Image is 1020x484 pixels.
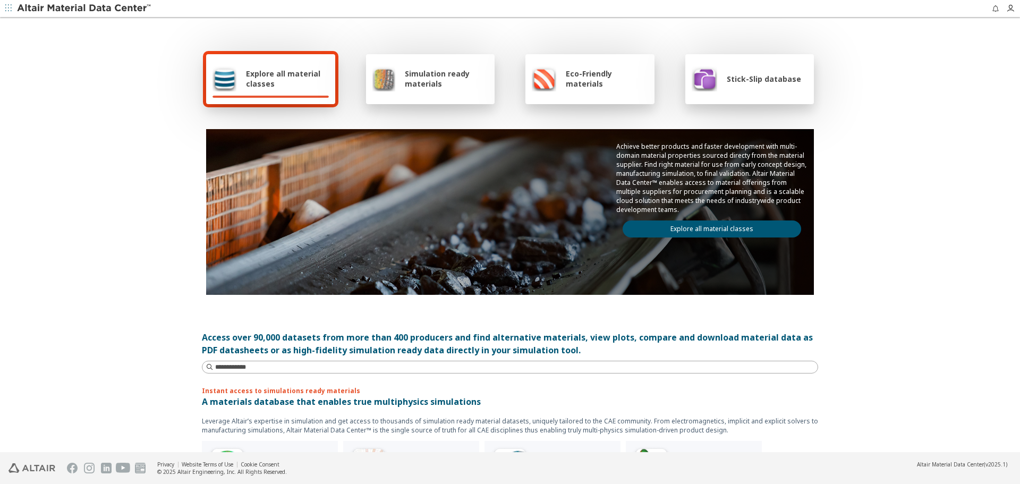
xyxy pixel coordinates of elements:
[566,69,648,89] span: Eco-Friendly materials
[692,66,717,91] img: Stick-Slip database
[8,463,55,473] img: Altair Engineering
[202,417,818,435] p: Leverage Altair’s expertise in simulation and get access to thousands of simulation ready materia...
[246,69,329,89] span: Explore all material classes
[17,3,152,14] img: Altair Material Data Center
[157,468,287,475] div: © 2025 Altair Engineering, Inc. All Rights Reserved.
[202,331,818,356] div: Access over 90,000 datasets from more than 400 producers and find alternative materials, view plo...
[212,66,236,91] img: Explore all material classes
[917,461,1007,468] div: (v2025.1)
[623,220,801,237] a: Explore all material classes
[241,461,279,468] a: Cookie Consent
[727,74,801,84] span: Stick-Slip database
[202,386,818,395] p: Instant access to simulations ready materials
[917,461,984,468] span: Altair Material Data Center
[405,69,488,89] span: Simulation ready materials
[202,395,818,408] p: A materials database that enables true multiphysics simulations
[182,461,233,468] a: Website Terms of Use
[372,66,395,91] img: Simulation ready materials
[616,142,807,214] p: Achieve better products and faster development with multi-domain material properties sourced dire...
[157,461,174,468] a: Privacy
[532,66,556,91] img: Eco-Friendly materials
